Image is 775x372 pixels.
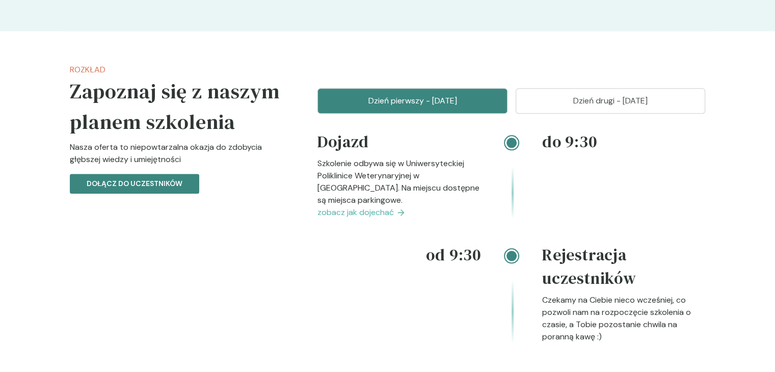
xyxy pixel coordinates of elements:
[87,178,182,189] p: Dołącz do uczestników
[317,157,481,206] p: Szkolenie odbywa się w Uniwersyteckiej Poliklinice Weterynaryjnej w [GEOGRAPHIC_DATA]. Na miejscu...
[317,206,481,219] a: zobacz jak dojechać
[70,174,199,194] button: Dołącz do uczestników
[317,88,507,114] button: Dzień pierwszy - [DATE]
[70,178,199,189] a: Dołącz do uczestników
[330,95,495,107] p: Dzień pierwszy - [DATE]
[317,206,394,219] span: zobacz jak dojechać
[70,141,285,174] p: Nasza oferta to niepowtarzalna okazja do zdobycia głębszej wiedzy i umiejętności
[542,243,706,294] h4: Rejestracja uczestników
[317,243,481,267] h4: od 9:30
[70,64,285,76] p: Rozkład
[70,76,285,137] h5: Zapoznaj się z naszym planem szkolenia
[542,130,706,153] h4: do 9:30
[516,88,706,114] button: Dzień drugi - [DATE]
[317,130,481,157] h4: Dojazd
[528,95,693,107] p: Dzień drugi - [DATE]
[542,294,706,343] p: Czekamy na Ciebie nieco wcześniej, co pozwoli nam na rozpoczęcie szkolenia o czasie, a Tobie pozo...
